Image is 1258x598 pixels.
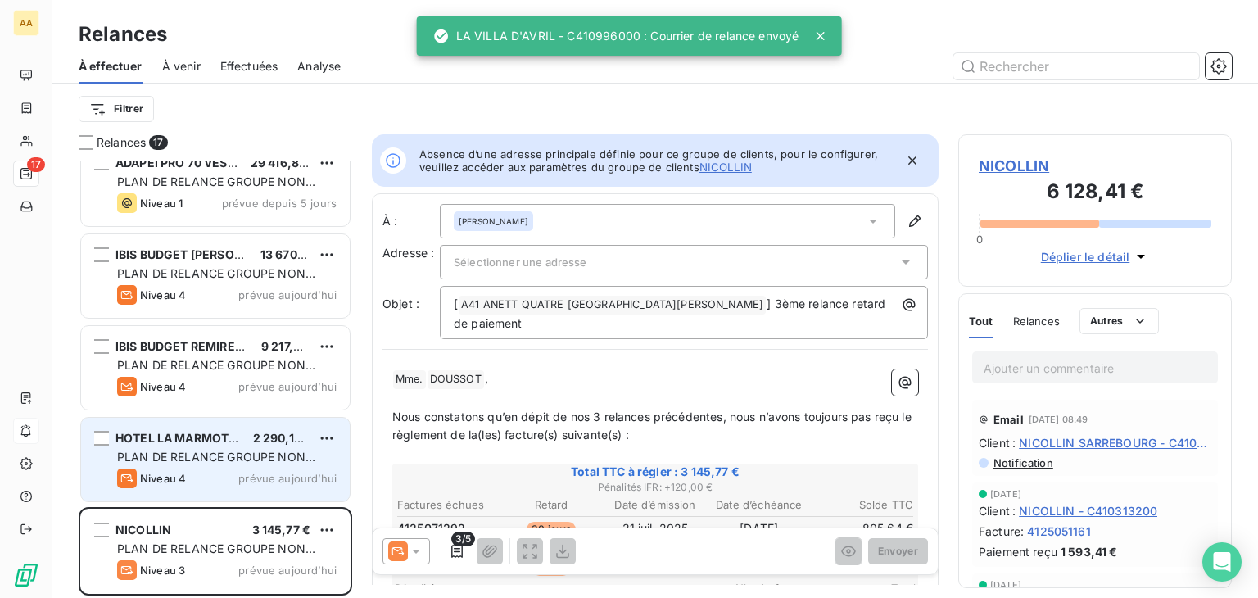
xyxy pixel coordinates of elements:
[992,456,1053,469] span: Notification
[1036,247,1155,266] button: Déplier le détail
[459,215,528,227] span: [PERSON_NAME]
[979,155,1211,177] span: NICOLLIN
[238,380,337,393] span: prévue aujourd’hui
[238,564,337,577] span: prévue aujourd’hui
[392,410,915,442] span: Nous constatons qu’en dépit de nos 3 relances précédentes, nous n’avons toujours pas reçu le règl...
[969,315,993,328] span: Tout
[990,580,1021,590] span: [DATE]
[13,562,39,588] img: Logo LeanPay
[979,434,1016,451] span: Client :
[459,296,766,315] span: A41 ANETT QUATRE [GEOGRAPHIC_DATA][PERSON_NAME]
[454,297,458,310] span: [
[220,58,278,75] span: Effectuées
[953,53,1199,79] input: Rechercher
[812,519,914,537] td: 805,64 €
[115,247,289,261] span: IBIS BUDGET [PERSON_NAME]
[140,472,186,485] span: Niveau 4
[979,523,1024,540] span: Facture :
[1041,248,1130,265] span: Déplier le détail
[393,370,426,389] span: Mme.
[382,297,419,310] span: Objet :
[238,472,337,485] span: prévue aujourd’hui
[251,156,318,170] span: 29 416,80 €
[1019,502,1157,519] span: NICOLLIN - C410313200
[604,519,707,537] td: 31 juil. 2025
[97,134,146,151] span: Relances
[252,523,311,537] span: 3 145,77 €
[260,247,327,261] span: 13 670,72 €
[117,266,315,297] span: PLAN DE RELANCE GROUPE NON AUTOMATIQUE
[140,564,185,577] span: Niveau 3
[451,532,475,546] span: 3/5
[1019,434,1211,451] span: NICOLLIN SARREBOURG - C410818000
[990,489,1021,499] span: [DATE]
[140,380,186,393] span: Niveau 4
[419,147,894,174] span: Absence d’une adresse principale définie pour ce groupe de clients, pour le configurer, veuillez ...
[699,161,752,174] button: NICOLLIN
[79,161,352,598] div: grid
[79,58,143,75] span: À effectuer
[253,431,313,445] span: 2 290,19 €
[79,20,167,49] h3: Relances
[117,541,315,572] span: PLAN DE RELANCE GROUPE NON AUTOMATIQUE
[500,496,603,514] th: Retard
[485,371,488,385] span: ,
[868,538,928,564] button: Envoyer
[13,10,39,36] div: AA
[222,197,337,210] span: prévue depuis 5 jours
[162,58,201,75] span: À venir
[1061,543,1118,560] span: 1 593,41 €
[708,519,810,537] td: [DATE]
[117,174,315,205] span: PLAN DE RELANCE GROUPE NON AUTOMATIQUE
[397,520,466,537] span: 4125071292
[433,21,799,51] div: LA VILLA D'AVRIL - C410996000 : Courrier de relance envoyé
[1027,523,1091,540] span: 4125051161
[817,582,916,595] span: Total
[979,543,1057,560] span: Paiement reçu
[395,582,719,595] span: Pénalités
[527,522,576,537] span: 30 jours
[719,582,817,595] span: Nbr de factures
[395,464,916,480] span: Total TTC à régler : 3 145,77 €
[1202,542,1242,582] div: Open Intercom Messenger
[1029,415,1088,424] span: [DATE] 08:49
[396,496,499,514] th: Factures échues
[140,197,183,210] span: Niveau 1
[382,213,440,229] label: À :
[140,288,186,301] span: Niveau 4
[297,58,341,75] span: Analyse
[261,339,319,353] span: 9 217,66 €
[993,413,1024,426] span: Email
[115,339,271,353] span: IBIS BUDGET REMIREMONT
[27,157,45,172] span: 17
[149,135,167,150] span: 17
[1079,308,1159,334] button: Autres
[812,496,914,514] th: Solde TTC
[979,502,1016,519] span: Client :
[115,431,244,445] span: HOTEL LA MARMOTTE
[117,358,315,388] span: PLAN DE RELANCE GROUPE NON AUTOMATIQUE
[238,288,337,301] span: prévue aujourd’hui
[708,496,810,514] th: Date d’échéance
[1013,315,1060,328] span: Relances
[454,256,587,269] span: Sélectionner une adresse
[604,496,707,514] th: Date d’émission
[428,370,484,389] span: DOUSSOT
[79,96,154,122] button: Filtrer
[115,523,171,537] span: NICOLLIN
[976,233,983,246] span: 0
[979,177,1211,210] h3: 6 128,41 €
[382,246,434,260] span: Adresse :
[454,297,889,330] span: ] 3ème relance retard de paiement
[115,156,251,170] span: ADAPEI PRO 70 VESOUL
[395,480,916,495] span: Pénalités IFR : + 120,00 €
[117,450,315,480] span: PLAN DE RELANCE GROUPE NON AUTOMATIQUE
